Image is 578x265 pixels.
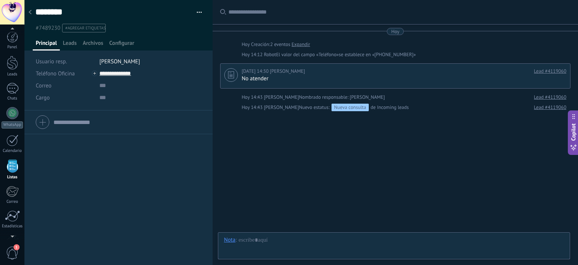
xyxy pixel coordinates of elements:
[36,40,57,51] span: Principal
[65,26,105,31] span: #agregar etiquetas
[242,104,264,111] div: Hoy 14:43
[270,41,290,48] span: 2 eventos
[2,45,23,50] div: Panel
[2,72,23,77] div: Leads
[242,41,310,48] div: Creación:
[236,236,237,244] span: :
[2,121,23,129] div: WhatsApp
[264,94,299,100] span: Steve Wu
[276,51,339,58] span: El valor del campo «Teléfono»
[2,175,23,180] div: Listas
[36,95,50,101] span: Cargo
[2,149,23,153] div: Calendario
[36,58,67,65] span: Usuario resp.
[242,75,268,82] span: No atender
[242,67,270,75] div: [DATE] 14:30
[534,67,566,75] a: Lead #4119060
[339,51,416,58] span: se establece en «[PHONE_NUMBER]»
[2,224,23,229] div: Estadísticas
[242,93,385,101] div: Nombrado responsable: [PERSON_NAME]
[36,67,75,80] button: Teléfono Oficina
[299,104,409,111] div: de Incoming leads
[264,51,276,58] span: Robot
[292,41,310,48] a: Expandir
[270,68,305,74] span: Steve Wu
[99,58,140,65] span: [PERSON_NAME]
[391,28,400,35] div: Hoy
[63,40,77,51] span: Leads
[534,104,566,111] a: Lead #4119060
[36,80,52,92] button: Correo
[36,25,60,32] span: #7489230
[2,199,23,204] div: Correo
[83,40,103,51] span: Archivos
[534,93,566,101] a: Lead #4119060
[36,55,94,67] div: Usuario resp.
[299,104,330,111] span: Nuevo estatus:
[332,104,369,111] div: Nueva consulta
[36,70,75,77] span: Teléfono Oficina
[242,41,251,48] div: Hoy
[14,244,20,250] span: 1
[570,123,577,141] span: Copilot
[242,93,264,101] div: Hoy 14:43
[36,92,94,104] div: Cargo
[2,96,23,101] div: Chats
[264,104,299,110] span: Steve Wu
[242,51,264,58] div: Hoy 14:12
[109,40,134,51] span: Configurar
[36,82,52,89] span: Correo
